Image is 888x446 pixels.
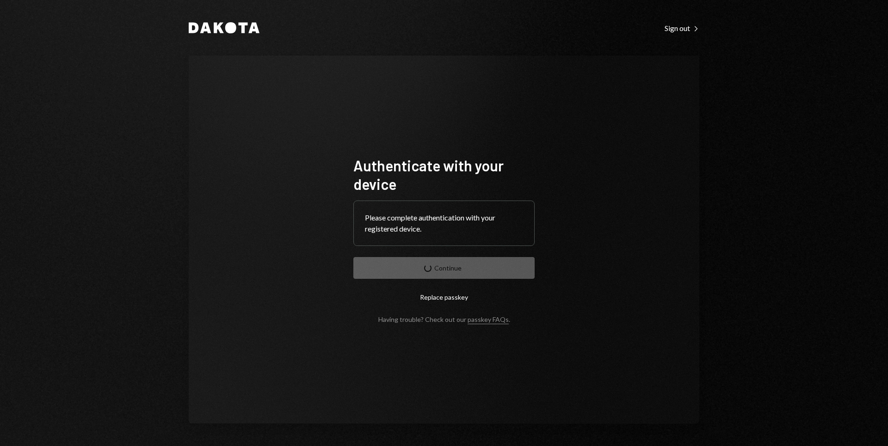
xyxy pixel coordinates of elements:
[353,156,535,193] h1: Authenticate with your device
[665,24,699,33] div: Sign out
[365,212,523,234] div: Please complete authentication with your registered device.
[665,23,699,33] a: Sign out
[468,315,509,324] a: passkey FAQs
[353,286,535,308] button: Replace passkey
[378,315,510,323] div: Having trouble? Check out our .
